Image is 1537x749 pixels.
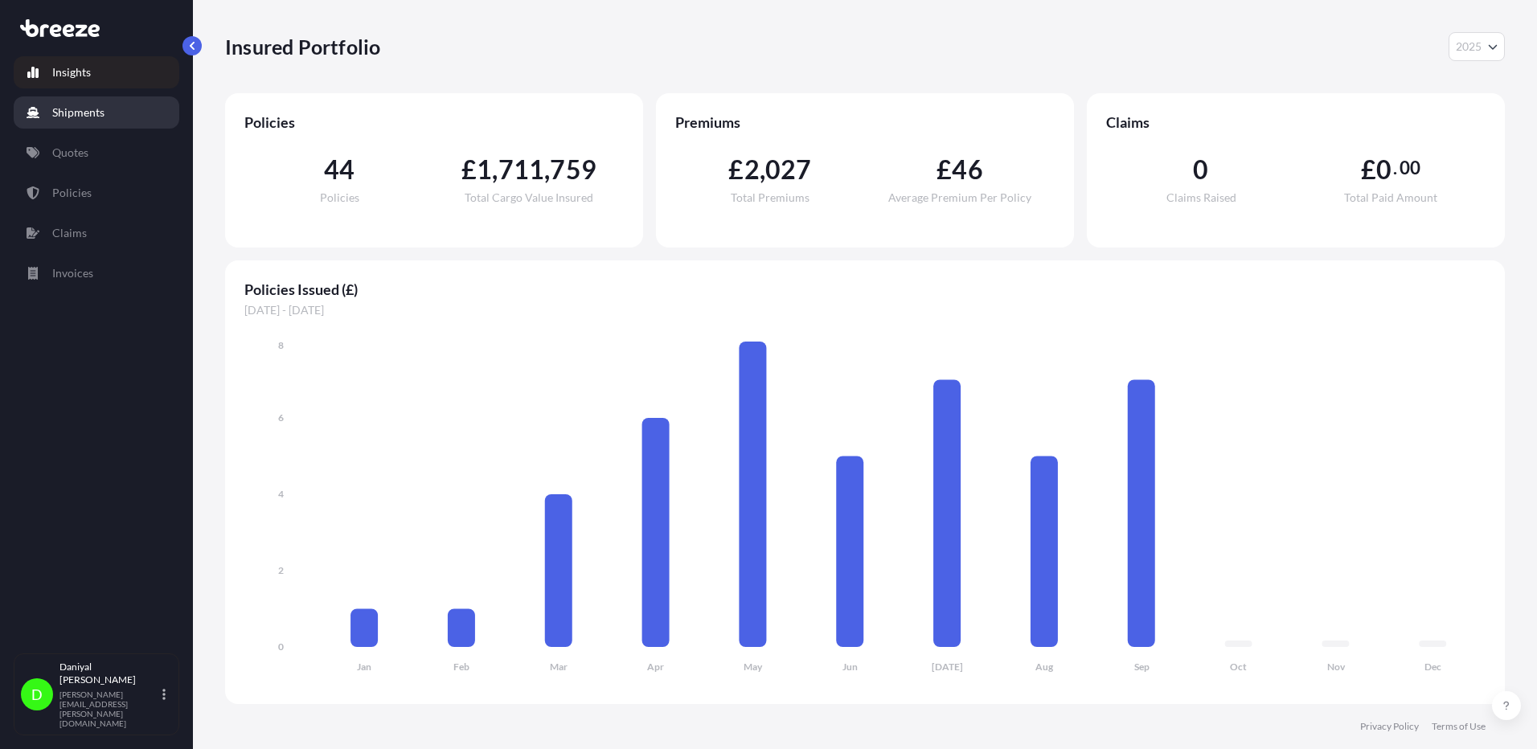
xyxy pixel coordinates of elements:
span: 44 [324,157,355,182]
button: Year Selector [1449,32,1505,61]
span: £ [937,157,952,182]
span: £ [728,157,744,182]
tspan: Mar [550,661,568,673]
span: , [760,157,765,182]
span: Policies [320,192,359,203]
span: 2025 [1456,39,1482,55]
a: Quotes [14,137,179,169]
p: Insured Portfolio [225,34,380,59]
tspan: Dec [1424,661,1441,673]
tspan: Apr [647,661,664,673]
span: Total Premiums [731,192,809,203]
p: [PERSON_NAME][EMAIL_ADDRESS][PERSON_NAME][DOMAIN_NAME] [59,690,159,728]
span: 2 [744,157,760,182]
span: Claims [1106,113,1486,132]
span: Premiums [675,113,1055,132]
span: , [492,157,498,182]
a: Shipments [14,96,179,129]
span: Total Cargo Value Insured [465,192,593,203]
span: 46 [952,157,982,182]
tspan: 2 [278,564,284,576]
p: Claims [52,225,87,241]
a: Policies [14,177,179,209]
tspan: Aug [1035,661,1054,673]
tspan: 4 [278,488,284,500]
span: Total Paid Amount [1344,192,1437,203]
span: Claims Raised [1166,192,1236,203]
a: Insights [14,56,179,88]
tspan: May [744,661,763,673]
span: 759 [550,157,596,182]
span: £ [461,157,477,182]
tspan: Jan [357,661,371,673]
tspan: [DATE] [932,661,963,673]
span: Average Premium Per Policy [888,192,1031,203]
span: 027 [765,157,812,182]
span: 1 [477,157,492,182]
a: Terms of Use [1432,720,1486,733]
span: , [544,157,550,182]
p: Insights [52,64,91,80]
tspan: Sep [1134,661,1150,673]
tspan: Feb [453,661,469,673]
p: Invoices [52,265,93,281]
span: [DATE] - [DATE] [244,302,1486,318]
tspan: 0 [278,641,284,653]
span: 711 [498,157,545,182]
a: Claims [14,217,179,249]
tspan: 8 [278,339,284,351]
p: Policies [52,185,92,201]
p: Daniyal [PERSON_NAME] [59,661,159,686]
tspan: Oct [1230,661,1247,673]
p: Quotes [52,145,88,161]
span: 0 [1376,157,1391,182]
tspan: Jun [842,661,858,673]
span: £ [1361,157,1376,182]
span: Policies [244,113,624,132]
span: . [1393,162,1397,174]
span: D [31,686,43,702]
span: Policies Issued (£) [244,280,1486,299]
span: 00 [1400,162,1420,174]
a: Privacy Policy [1360,720,1419,733]
span: 0 [1193,157,1208,182]
p: Shipments [52,104,105,121]
tspan: 6 [278,411,284,424]
a: Invoices [14,257,179,289]
tspan: Nov [1327,661,1346,673]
